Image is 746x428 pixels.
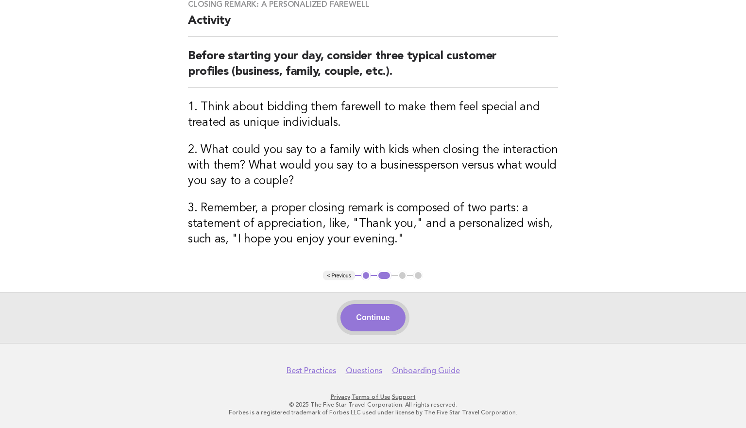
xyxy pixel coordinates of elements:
h3: 2. What could you say to a family with kids when closing the interaction with them? What would yo... [188,142,558,189]
button: 1 [361,271,371,280]
h2: Activity [188,13,558,37]
p: · · [76,393,670,401]
h3: 3. Remember, a proper closing remark is composed of two parts: a statement of appreciation, like,... [188,201,558,247]
p: Forbes is a registered trademark of Forbes LLC used under license by The Five Star Travel Corpora... [76,409,670,416]
p: © 2025 The Five Star Travel Corporation. All rights reserved. [76,401,670,409]
button: < Previous [323,271,355,280]
button: 2 [377,271,391,280]
a: Terms of Use [352,394,390,400]
a: Questions [346,366,382,376]
a: Privacy [331,394,350,400]
h2: Before starting your day, consider three typical customer profiles (business, family, couple, etc.). [188,49,558,88]
a: Best Practices [287,366,336,376]
a: Onboarding Guide [392,366,460,376]
a: Support [392,394,416,400]
h3: 1. Think about bidding them farewell to make them feel special and treated as unique individuals. [188,100,558,131]
button: Continue [340,304,405,331]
